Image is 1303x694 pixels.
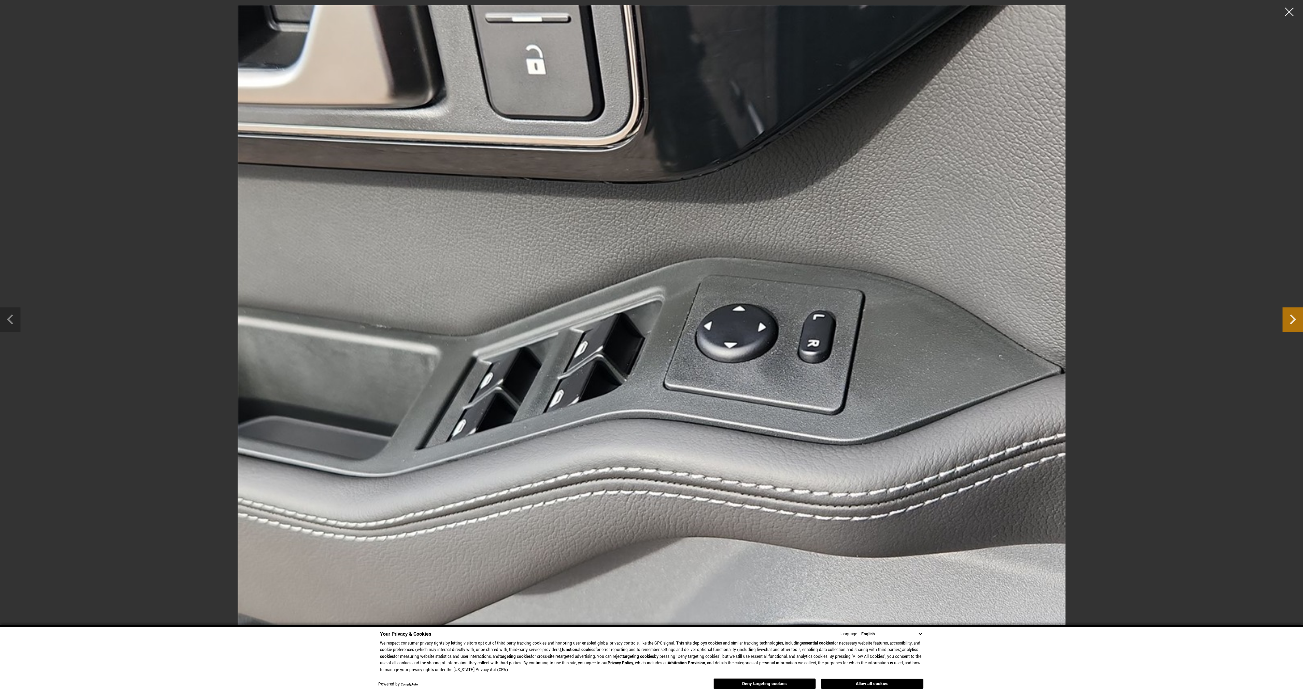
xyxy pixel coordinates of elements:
div: / [454,623,465,631]
select: Language Select [860,631,923,638]
strong: Arbitration Provision [668,660,705,666]
img: Vehicle Image #171 [238,5,1065,626]
div: Powered by [378,682,418,687]
p: We respect consumer privacy rights by letting visitors opt out of third-party tracking cookies an... [380,640,923,674]
button: Allow all cookies [821,679,923,689]
div: 18 / 33 [34,5,1269,626]
span: Your Privacy & Cookies [380,631,431,638]
strong: essential cookies [802,640,833,646]
span: 33 [460,624,465,630]
a: ComplyAuto [401,682,418,687]
span: 18 [454,624,458,630]
a: Privacy Policy [608,660,633,666]
strong: functional cookies [562,647,595,653]
div: Next slide [1283,307,1303,332]
strong: targeting cookies [499,654,531,660]
strong: targeting cookies [623,654,654,660]
strong: analytics cookies [380,647,918,660]
div: Language: [839,632,858,636]
button: Deny targeting cookies [713,678,816,689]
